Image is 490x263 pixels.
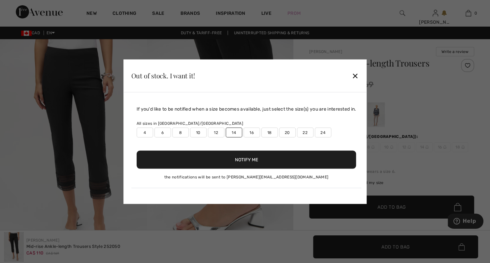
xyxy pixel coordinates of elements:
[261,127,278,137] label: 18
[137,127,153,137] label: 4
[131,72,195,79] div: Out of stock. I want it!
[15,5,28,11] span: Help
[137,174,356,180] div: the notifications will be sent to [PERSON_NAME][EMAIL_ADDRESS][DOMAIN_NAME]
[279,127,296,137] label: 20
[226,127,242,137] label: 14
[297,127,313,137] label: 22
[190,127,207,137] label: 10
[352,69,359,83] div: ✕
[137,105,356,112] div: If you'd like to be notified when a size becomes available, just select the size(s) you are inter...
[244,127,260,137] label: 16
[315,127,331,137] label: 24
[137,150,356,169] button: Notify Me
[137,120,356,126] div: All sizes in [GEOGRAPHIC_DATA]/[GEOGRAPHIC_DATA]
[154,127,171,137] label: 6
[172,127,189,137] label: 8
[208,127,224,137] label: 12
